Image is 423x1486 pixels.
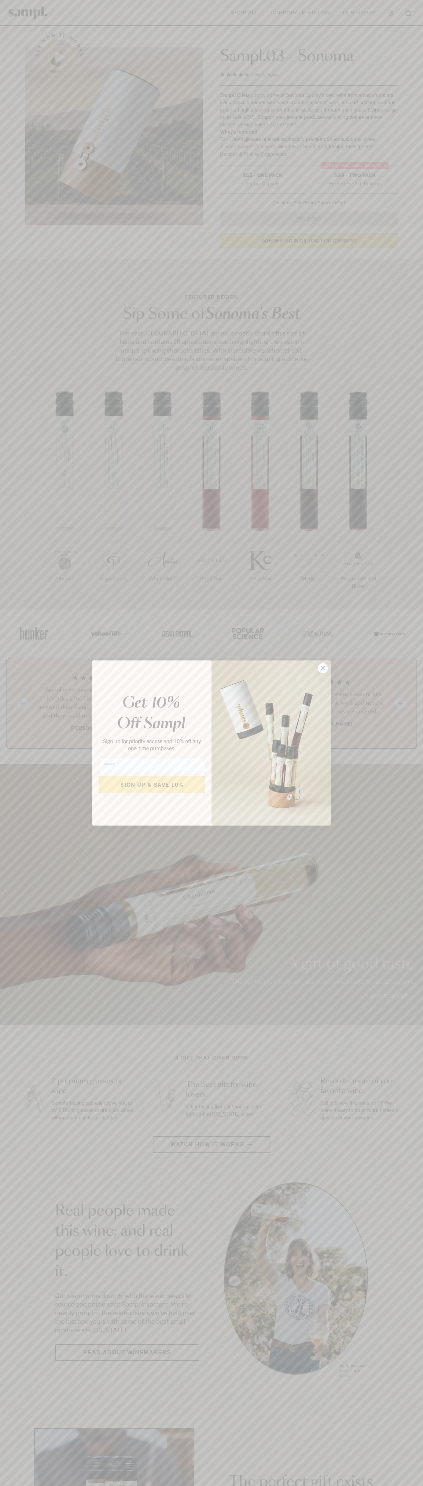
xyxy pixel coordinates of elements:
button: Close dialog [318,663,328,674]
em: Get 10% Off Sampl [117,696,185,731]
button: SIGN UP & SAVE 10% [99,776,205,793]
img: 96933287-25a1-481a-a6d8-4dd623390dc6.png [211,660,331,826]
input: Email [99,758,205,773]
span: Sign up for priority access and 10% off any one-time purchases. [103,737,201,752]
